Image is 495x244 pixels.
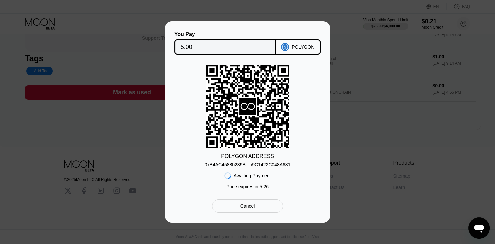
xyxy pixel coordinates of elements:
[205,159,291,167] div: 0xB4AC4588b239B...b9C1422C048A681
[205,162,291,167] div: 0xB4AC4588b239B...b9C1422C048A681
[468,217,490,239] iframe: Button to launch messaging window
[221,153,274,159] div: POLYGON ADDRESS
[174,31,276,37] div: You Pay
[240,203,255,209] div: Cancel
[292,44,314,50] div: POLYGON
[212,199,283,213] div: Cancel
[226,184,269,189] div: Price expires in
[175,31,320,55] div: You PayPOLYGON
[260,184,269,189] span: 5 : 26
[234,173,271,178] div: Awaiting Payment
